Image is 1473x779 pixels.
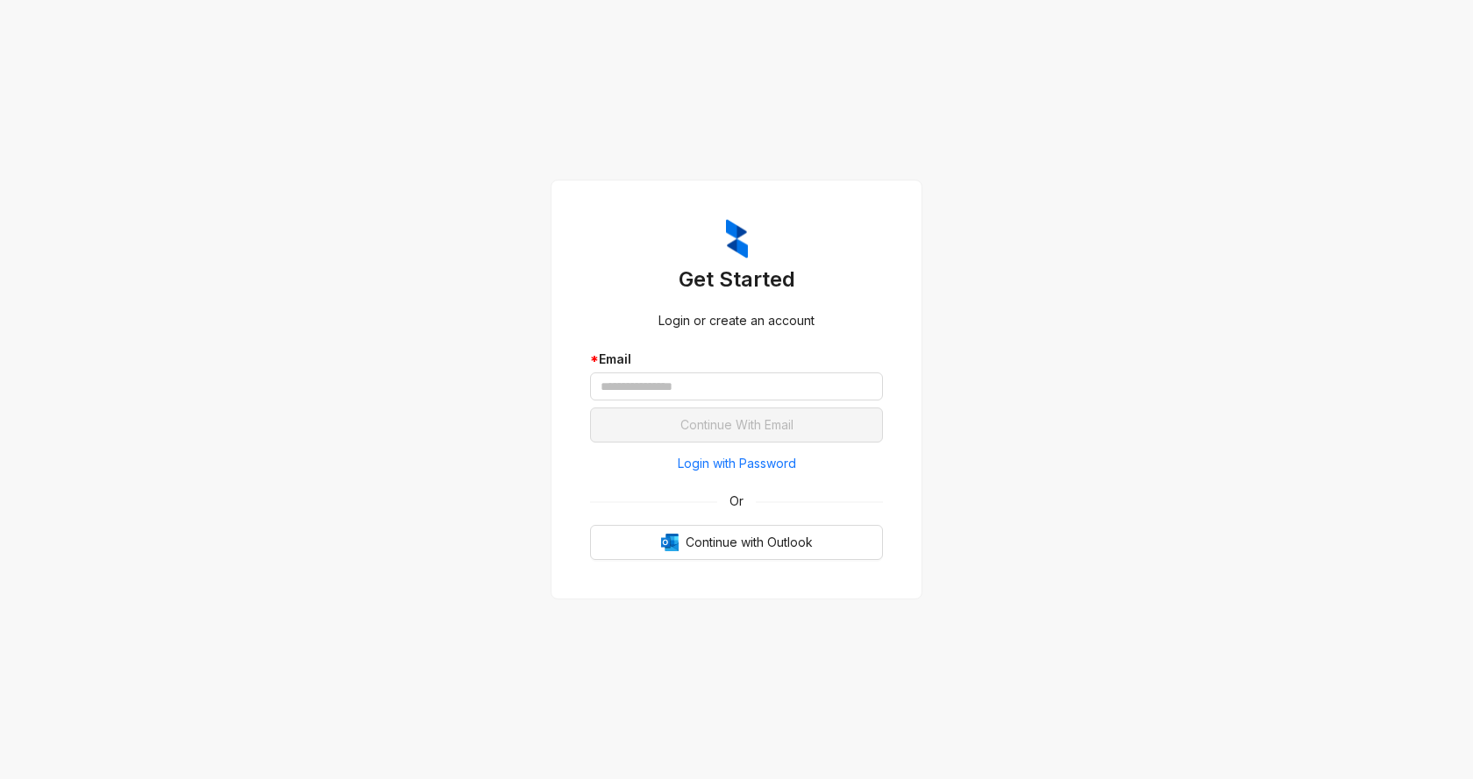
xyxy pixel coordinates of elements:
[590,525,883,560] button: OutlookContinue with Outlook
[726,219,748,259] img: ZumaIcon
[590,266,883,294] h3: Get Started
[590,450,883,478] button: Login with Password
[686,533,813,552] span: Continue with Outlook
[590,311,883,330] div: Login or create an account
[717,492,756,511] span: Or
[590,407,883,443] button: Continue With Email
[678,454,796,473] span: Login with Password
[661,534,679,551] img: Outlook
[590,350,883,369] div: Email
